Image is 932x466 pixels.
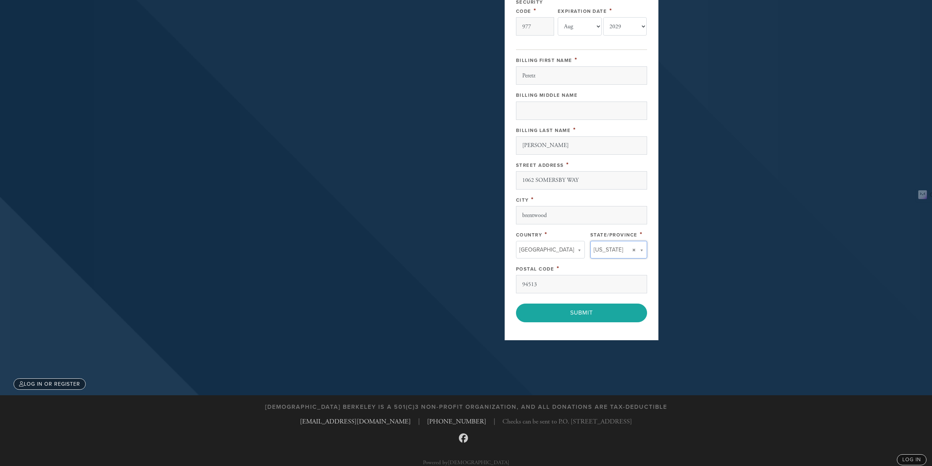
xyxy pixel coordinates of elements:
[531,195,534,203] span: This field is required.
[558,17,602,36] select: Expiration Date month
[14,378,86,390] a: Log in or register
[494,417,495,426] span: |
[557,264,560,272] span: This field is required.
[594,245,623,254] span: [US_STATE]
[545,230,547,238] span: This field is required.
[516,304,647,322] input: Submit
[609,7,612,15] span: This field is required.
[516,162,564,168] label: Street Address
[516,92,578,98] label: Billing Middle Name
[897,454,927,465] a: log in
[590,232,638,238] label: State/Province
[448,459,509,466] a: [DEMOGRAPHIC_DATA]
[566,161,569,169] span: This field is required.
[516,197,529,203] label: City
[603,17,647,36] select: Expiration Date year
[573,126,576,134] span: This field is required.
[519,245,574,254] span: [GEOGRAPHIC_DATA]
[575,56,578,64] span: This field is required.
[640,230,643,238] span: This field is required.
[516,241,585,258] a: [GEOGRAPHIC_DATA]
[423,460,509,465] p: Powered by
[590,241,647,258] a: [US_STATE]
[418,417,420,426] span: |
[300,417,411,426] a: [EMAIL_ADDRESS][DOMAIN_NAME]
[516,58,572,63] label: Billing First Name
[502,417,632,426] span: Checks can be sent to P.O. [STREET_ADDRESS]
[265,404,667,411] h3: [DEMOGRAPHIC_DATA] Berkeley is a 501(c)3 non-profit organization, and all donations are tax-deduc...
[427,417,486,426] a: [PHONE_NUMBER]
[534,7,536,15] span: This field is required.
[516,128,571,133] label: Billing Last Name
[558,8,607,14] label: Expiration Date
[516,232,542,238] label: Country
[516,266,554,272] label: Postal Code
